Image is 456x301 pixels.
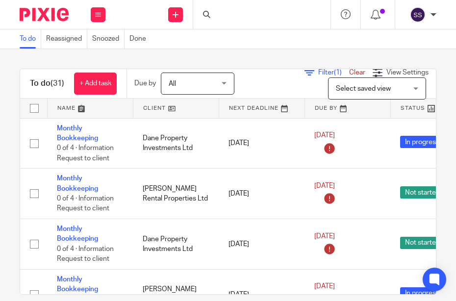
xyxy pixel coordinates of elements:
[30,78,64,89] h1: To do
[57,125,98,142] a: Monthly Bookkeeping
[314,233,335,240] span: [DATE]
[74,73,117,95] a: + Add task
[314,132,335,139] span: [DATE]
[400,186,445,199] span: Not started
[219,169,304,219] td: [DATE]
[169,80,176,87] span: All
[386,69,429,76] span: View Settings
[129,29,151,49] a: Done
[219,219,304,270] td: [DATE]
[336,85,391,92] span: Select saved view
[20,8,69,21] img: Pixie
[133,118,219,169] td: Dane Property Investments Ltd
[400,237,445,249] span: Not started
[20,29,41,49] a: To do
[318,69,349,76] span: Filter
[57,195,114,212] span: 0 of 4 · Information Request to client
[219,118,304,169] td: [DATE]
[314,182,335,189] span: [DATE]
[51,79,64,87] span: (31)
[57,276,98,293] a: Monthly Bookkeeping
[57,226,98,242] a: Monthly Bookkeeping
[57,145,114,162] span: 0 of 4 · Information Request to client
[46,29,87,49] a: Reassigned
[334,69,342,76] span: (1)
[92,29,125,49] a: Snoozed
[400,287,444,300] span: In progress
[133,219,219,270] td: Dane Property Investments Ltd
[57,246,114,263] span: 0 of 4 · Information Request to client
[314,283,335,290] span: [DATE]
[134,78,156,88] p: Due by
[400,136,444,148] span: In progress
[410,7,426,23] img: svg%3E
[349,69,365,76] a: Clear
[57,175,98,192] a: Monthly Bookkeeping
[133,169,219,219] td: [PERSON_NAME] Rental Properties Ltd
